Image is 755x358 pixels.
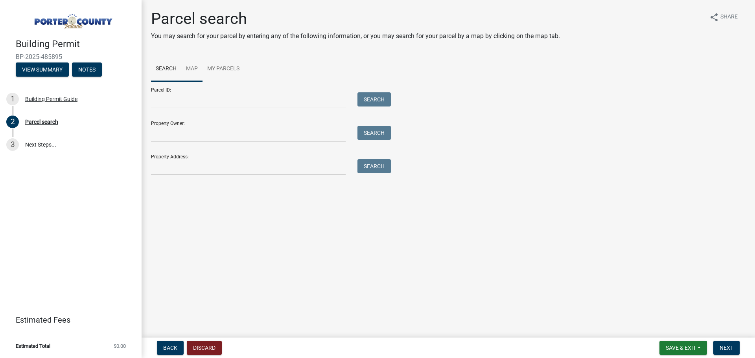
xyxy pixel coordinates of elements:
[357,92,391,106] button: Search
[6,93,19,105] div: 1
[720,13,738,22] span: Share
[16,39,135,50] h4: Building Permit
[6,116,19,128] div: 2
[181,57,203,82] a: Map
[151,57,181,82] a: Search
[703,9,744,25] button: shareShare
[72,67,102,73] wm-modal-confirm: Notes
[72,62,102,77] button: Notes
[16,62,69,77] button: View Summary
[25,96,77,102] div: Building Permit Guide
[157,341,184,355] button: Back
[659,341,707,355] button: Save & Exit
[357,126,391,140] button: Search
[203,57,244,82] a: My Parcels
[713,341,740,355] button: Next
[720,345,733,351] span: Next
[187,341,222,355] button: Discard
[151,9,560,28] h1: Parcel search
[16,67,69,73] wm-modal-confirm: Summary
[25,119,58,125] div: Parcel search
[151,31,560,41] p: You may search for your parcel by entering any of the following information, or you may search fo...
[16,53,126,61] span: BP-2025-485895
[16,8,129,30] img: Porter County, Indiana
[666,345,696,351] span: Save & Exit
[357,159,391,173] button: Search
[6,138,19,151] div: 3
[114,343,126,349] span: $0.00
[16,343,50,349] span: Estimated Total
[6,312,129,328] a: Estimated Fees
[163,345,177,351] span: Back
[709,13,719,22] i: share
